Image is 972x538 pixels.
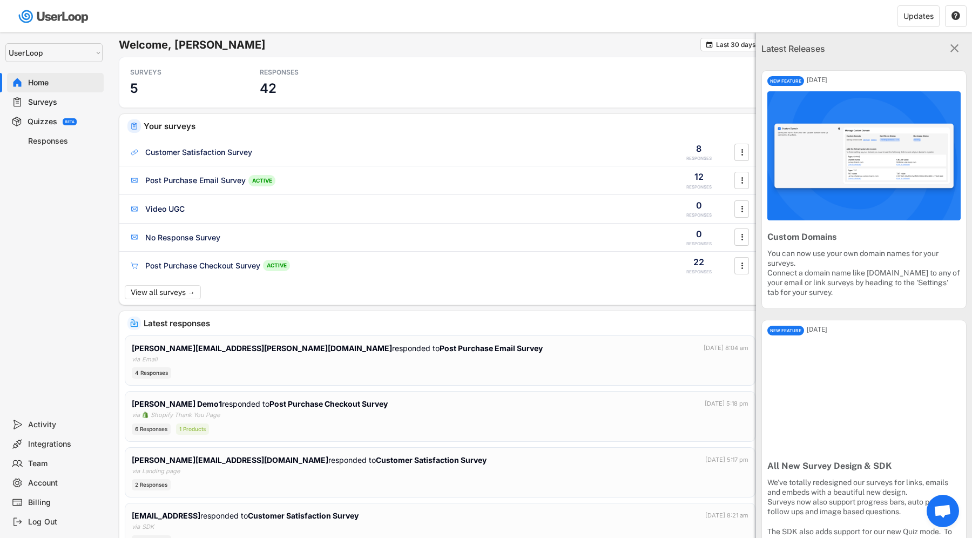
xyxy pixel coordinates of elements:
[263,260,290,271] div: ACTIVE
[716,42,755,48] div: Last 30 days
[761,42,902,55] div: Latest Releases
[686,269,712,275] div: RESPONSES
[145,260,260,271] div: Post Purchase Checkout Survey
[440,344,543,353] strong: Post Purchase Email Survey
[28,78,99,88] div: Home
[130,68,227,77] div: SURVEYS
[705,455,748,465] div: [DATE] 5:17 pm
[132,398,390,409] div: responded to
[28,117,57,127] div: Quizzes
[741,174,743,186] text: 
[767,76,804,86] div: NEW FEATURE
[737,144,747,160] button: 
[903,12,934,20] div: Updates
[130,80,138,97] h3: 5
[132,455,328,465] strong: [PERSON_NAME][EMAIL_ADDRESS][DOMAIN_NAME]
[28,497,99,508] div: Billing
[132,344,392,353] strong: [PERSON_NAME][EMAIL_ADDRESS][PERSON_NAME][DOMAIN_NAME]
[737,229,747,245] button: 
[144,319,753,327] div: Latest responses
[248,175,275,186] div: ACTIVE
[694,171,704,183] div: 12
[807,326,966,333] div: [DATE]
[767,248,961,298] div: You can now use your own domain names for your surveys. Connect a domain name like [DOMAIN_NAME] ...
[144,122,753,130] div: Your surveys
[132,479,171,490] div: 2 Responses
[16,5,92,28] img: userloop-logo-01.svg
[151,411,220,420] div: Shopify Thank You Page
[28,478,99,488] div: Account
[696,199,702,211] div: 0
[950,41,959,55] text: 
[119,38,700,52] h6: Welcome, [PERSON_NAME]
[132,355,140,364] div: via
[132,342,543,354] div: responded to
[28,136,99,146] div: Responses
[741,231,743,243] text: 
[686,184,712,190] div: RESPONSES
[705,41,713,49] button: 
[260,68,357,77] div: RESPONSES
[132,510,359,521] div: responded to
[145,175,246,186] div: Post Purchase Email Survey
[767,91,961,220] img: CleanShot%202025-09-30%20at%2011.24.00%402x.png
[65,120,75,124] div: BETA
[951,11,961,21] button: 
[951,11,960,21] text: 
[767,232,961,243] div: Custom Domains
[142,412,148,418] img: 1156660_ecommerce_logo_shopify_icon%20%281%29.png
[693,256,704,268] div: 22
[704,344,748,353] div: [DATE] 8:04 am
[132,522,140,532] div: via
[737,201,747,217] button: 
[132,423,171,435] div: 6 Responses
[132,399,222,408] strong: [PERSON_NAME] Demo1
[28,459,99,469] div: Team
[705,511,748,520] div: [DATE] 8:21 am
[132,367,171,379] div: 4 Responses
[686,156,712,162] div: RESPONSES
[737,258,747,274] button: 
[142,467,180,476] div: Landing page
[686,212,712,218] div: RESPONSES
[686,241,712,247] div: RESPONSES
[927,495,959,527] div: Open chat
[28,439,99,449] div: Integrations
[741,146,743,158] text: 
[28,517,99,527] div: Log Out
[132,511,200,520] strong: [EMAIL_ADDRESS]
[696,228,702,240] div: 0
[737,172,747,189] button: 
[145,147,252,158] div: Customer Satisfaction Survey
[125,285,201,299] button: View all surveys →
[706,41,713,49] text: 
[248,511,359,520] strong: Customer Satisfaction Survey
[28,420,99,430] div: Activity
[132,454,487,466] div: responded to
[130,319,138,327] img: IncomingMajor.svg
[260,80,276,97] h3: 42
[176,423,209,435] div: 1 Products
[142,522,154,532] div: SDK
[142,355,158,364] div: Email
[28,97,99,107] div: Surveys
[741,203,743,214] text: 
[376,455,487,465] strong: Customer Satisfaction Survey
[145,204,185,214] div: Video UGC
[145,232,220,243] div: No Response Survey
[767,461,961,472] div: All New Survey Design & SDK
[947,42,961,56] button: 
[767,326,804,335] div: NEW FEATURE
[807,77,966,83] div: [DATE]
[132,411,140,420] div: via
[741,260,743,271] text: 
[132,467,140,476] div: via
[705,399,748,408] div: [DATE] 5:18 pm
[269,399,388,408] strong: Post Purchase Checkout Survey
[696,143,701,154] div: 8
